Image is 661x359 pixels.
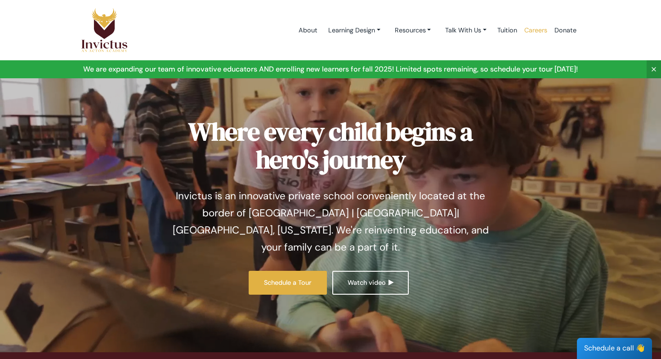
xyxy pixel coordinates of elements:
[577,338,652,359] div: Schedule a call 👋
[438,22,494,39] a: Talk With Us
[166,118,495,173] h1: Where every child begins a hero's journey
[81,8,128,53] img: Logo
[166,188,495,256] p: Invictus is an innovative private school conveniently located at the border of [GEOGRAPHIC_DATA] ...
[551,11,580,49] a: Donate
[494,11,521,49] a: Tuition
[249,271,327,295] a: Schedule a Tour
[332,271,408,295] a: Watch video
[321,22,388,39] a: Learning Design
[388,22,438,39] a: Resources
[521,11,551,49] a: Careers
[295,11,321,49] a: About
